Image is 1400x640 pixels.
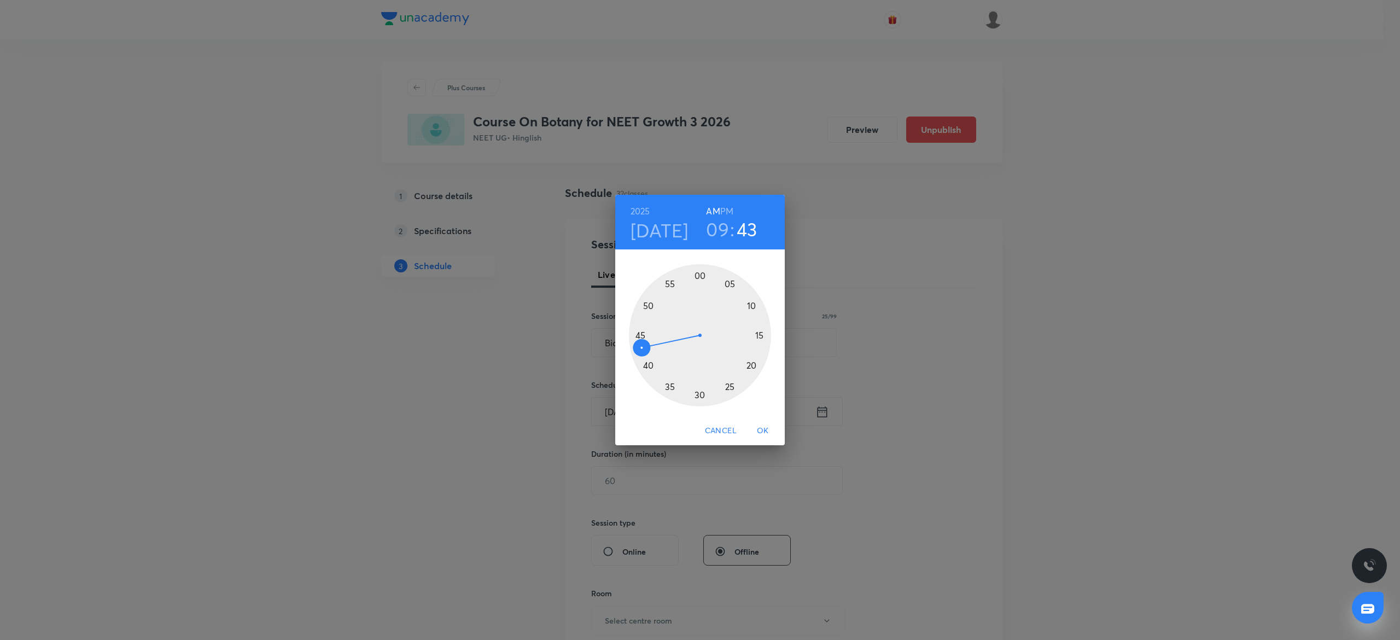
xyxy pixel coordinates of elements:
button: 2025 [631,203,650,219]
h3: : [730,218,734,241]
button: OK [745,421,780,441]
button: 43 [737,218,757,241]
button: PM [720,203,733,219]
span: Cancel [705,424,737,438]
button: Cancel [701,421,741,441]
button: AM [706,203,720,219]
button: 09 [706,218,729,241]
span: OK [750,424,776,438]
button: [DATE] [631,219,689,242]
